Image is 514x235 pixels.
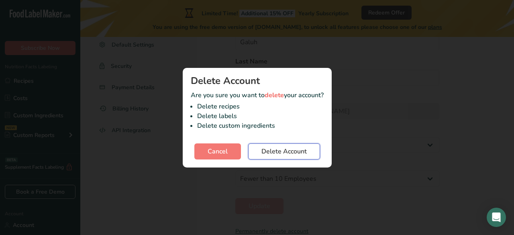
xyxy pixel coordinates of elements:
[248,143,320,159] button: Delete Account
[487,208,506,227] div: Open Intercom Messenger
[208,147,228,156] span: Cancel
[183,68,332,168] section: Are you sure you want to your account?
[261,147,307,156] span: Delete Account
[191,76,324,86] h1: Delete Account
[197,111,324,121] li: Delete labels
[194,143,241,159] button: Cancel
[265,91,284,100] span: delete
[197,102,324,111] li: Delete recipes
[197,121,324,131] li: Delete custom ingredients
